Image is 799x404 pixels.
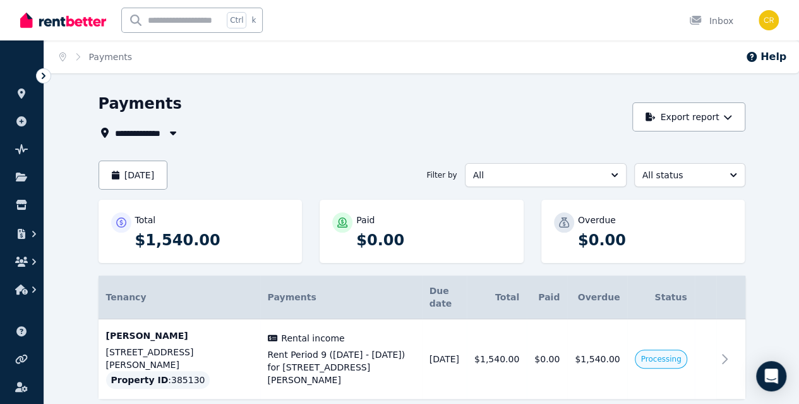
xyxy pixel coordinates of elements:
[640,354,681,364] span: Processing
[99,276,260,319] th: Tenancy
[527,319,567,400] td: $0.00
[268,292,316,302] span: Payments
[227,12,246,28] span: Ctrl
[422,276,467,319] th: Due date
[422,319,467,400] td: [DATE]
[627,276,694,319] th: Status
[135,214,156,226] p: Total
[527,276,567,319] th: Paid
[473,169,601,181] span: All
[689,15,733,27] div: Inbox
[578,230,733,250] p: $0.00
[465,163,627,187] button: All
[20,11,106,30] img: RentBetter
[89,52,133,62] a: Payments
[467,319,527,400] td: $1,540.00
[135,230,290,250] p: $1,540.00
[268,348,414,386] span: Rent Period 9 ([DATE] - [DATE]) for [STREET_ADDRESS][PERSON_NAME]
[44,40,147,73] nav: Breadcrumb
[99,94,182,114] h1: Payments
[745,49,786,64] button: Help
[99,161,168,190] button: [DATE]
[756,361,786,391] div: Open Intercom Messenger
[251,15,256,25] span: k
[111,374,169,386] span: Property ID
[106,329,253,342] p: [PERSON_NAME]
[575,354,620,364] span: $1,540.00
[356,214,375,226] p: Paid
[356,230,511,250] p: $0.00
[106,346,253,371] p: [STREET_ADDRESS][PERSON_NAME]
[642,169,719,181] span: All status
[578,214,616,226] p: Overdue
[281,332,344,345] span: Rental income
[467,276,527,319] th: Total
[632,102,745,132] button: Export report
[426,170,457,180] span: Filter by
[759,10,779,30] img: Crystal Ross
[106,371,210,389] div: : 385130
[634,163,745,187] button: All status
[567,276,627,319] th: Overdue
